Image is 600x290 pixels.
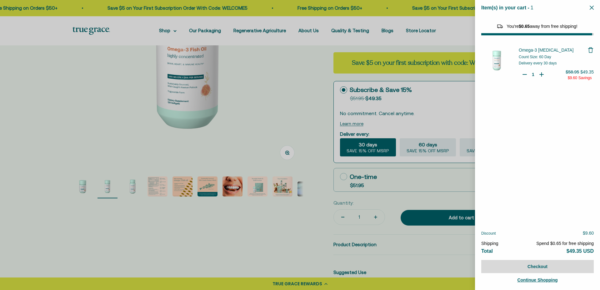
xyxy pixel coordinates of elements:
span: $9.60 [568,76,577,80]
span: Count Size: 60 Day [519,55,551,59]
img: Reward bar icon image [496,23,504,30]
button: Remove Omega-3 Fish Oil [587,47,594,53]
span: Savings [578,76,592,80]
button: Close [590,5,594,11]
button: Checkout [481,260,594,273]
span: Continue Shopping [517,277,557,282]
span: 1 [531,5,533,10]
span: Total [481,248,493,254]
span: $0.65 [519,24,530,29]
div: Delivery every 30 days [519,61,587,66]
span: $49.35 [580,69,594,74]
span: Discount [481,231,496,236]
span: $49.35 USD [567,248,594,254]
span: $9.60 [583,231,594,236]
a: Continue Shopping [481,276,594,284]
span: You're away from free shipping! [507,24,577,29]
span: Item(s) in your cart - [481,5,529,10]
a: Omega-3 [MEDICAL_DATA] [519,47,587,53]
input: Quantity for Omega-3 Fish Oil [530,71,536,78]
img: Omega-3 Fish Oil - 60 Day [481,45,512,76]
span: $58.95 [566,69,579,74]
span: Spend $0.65 for free shipping [536,241,594,246]
span: Shipping [481,241,498,246]
span: Omega-3 [MEDICAL_DATA] [519,48,573,53]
